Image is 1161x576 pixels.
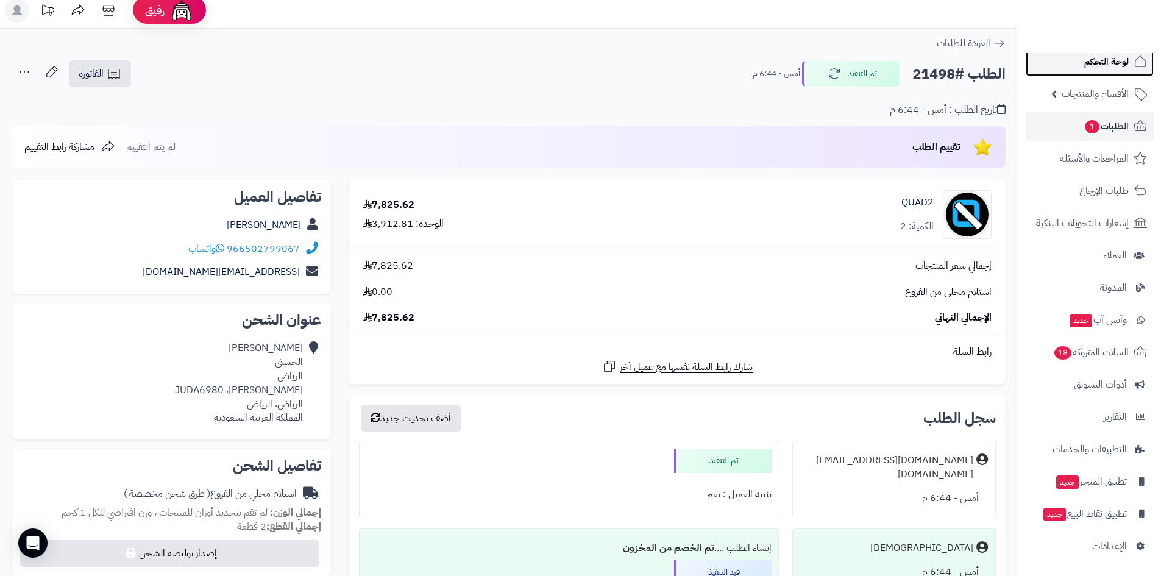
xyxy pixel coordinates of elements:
button: تم التنفيذ [802,61,900,87]
a: الفاتورة [69,60,131,87]
a: QUAD2 [901,196,934,210]
span: تطبيق المتجر [1055,473,1127,490]
button: أضف تحديث جديد [361,405,461,432]
div: الكمية: 2 [900,219,934,233]
span: إجمالي سعر المنتجات [915,259,992,273]
div: استلام محلي من الفروع [124,487,297,501]
h2: عنوان الشحن [22,313,321,327]
strong: إجمالي الوزن: [270,505,321,520]
span: المدونة [1100,279,1127,296]
div: تاريخ الطلب : أمس - 6:44 م [890,103,1006,117]
span: 18 [1054,346,1071,360]
span: التطبيقات والخدمات [1053,441,1127,458]
span: ( طرق شحن مخصصة ) [124,486,210,501]
a: التقارير [1026,402,1154,432]
a: تطبيق المتجرجديد [1026,467,1154,496]
span: إشعارات التحويلات البنكية [1036,215,1129,232]
b: تم الخصم من المخزون [623,541,714,555]
span: 1 [1085,120,1099,133]
a: العملاء [1026,241,1154,270]
div: أمس - 6:44 م [800,486,988,510]
a: المراجعات والأسئلة [1026,144,1154,173]
span: جديد [1056,475,1079,489]
span: الفاتورة [79,66,104,81]
small: أمس - 6:44 م [753,68,800,80]
a: [EMAIL_ADDRESS][DOMAIN_NAME] [143,265,300,279]
span: 0.00 [363,285,392,299]
div: الوحدة: 3,912.81 [363,217,444,231]
span: تطبيق نقاط البيع [1042,505,1127,522]
div: [DEMOGRAPHIC_DATA] [870,541,973,555]
div: إنشاء الطلب .... [367,536,771,560]
span: جديد [1070,314,1092,327]
a: واتساب [188,241,224,256]
span: استلام محلي من الفروع [905,285,992,299]
button: إصدار بوليصة الشحن [20,540,319,567]
span: لم يتم التقييم [126,140,176,154]
span: رفيق [145,3,165,18]
h3: سجل الطلب [923,411,996,425]
div: 7,825.62 [363,198,414,212]
a: لوحة التحكم [1026,47,1154,76]
a: 966502799067 [227,241,300,256]
a: العودة للطلبات [937,36,1006,51]
a: طلبات الإرجاع [1026,176,1154,205]
a: تطبيق نقاط البيعجديد [1026,499,1154,528]
strong: إجمالي القطع: [266,519,321,534]
span: مشاركة رابط التقييم [24,140,94,154]
small: 2 قطعة [237,519,321,534]
a: المدونة [1026,273,1154,302]
span: لم تقم بتحديد أوزان للمنتجات ، وزن افتراضي للكل 1 كجم [62,505,268,520]
h2: تفاصيل الشحن [22,458,321,473]
span: الأقسام والمنتجات [1062,85,1129,102]
span: العملاء [1103,247,1127,264]
a: [PERSON_NAME] [227,218,301,232]
a: مشاركة رابط التقييم [24,140,115,154]
span: شارك رابط السلة نفسها مع عميل آخر [620,360,753,374]
h2: تفاصيل العميل [22,190,321,204]
span: 7,825.62 [363,259,413,273]
span: الإعدادات [1092,538,1127,555]
a: التطبيقات والخدمات [1026,435,1154,464]
h2: الطلب #21498 [912,62,1006,87]
span: جديد [1043,508,1066,521]
span: الطلبات [1084,118,1129,135]
span: لوحة التحكم [1084,53,1129,70]
span: وآتس آب [1068,311,1127,329]
span: السلات المتروكة [1053,344,1129,361]
img: no_image-90x90.png [943,190,991,239]
span: طلبات الإرجاع [1079,182,1129,199]
div: تم التنفيذ [674,449,772,473]
span: الإجمالي النهائي [935,311,992,325]
a: وآتس آبجديد [1026,305,1154,335]
a: الطلبات1 [1026,112,1154,141]
a: إشعارات التحويلات البنكية [1026,208,1154,238]
a: شارك رابط السلة نفسها مع عميل آخر [602,359,753,374]
span: المراجعات والأسئلة [1060,150,1129,167]
span: أدوات التسويق [1074,376,1127,393]
span: 7,825.62 [363,311,414,325]
a: الإعدادات [1026,532,1154,561]
div: رابط السلة [354,345,1001,359]
div: Open Intercom Messenger [18,528,48,558]
div: [PERSON_NAME] الحسني الرياض [PERSON_NAME]، JUDA6980 الرياض، الرياض المملكة العربية السعودية [175,341,303,425]
span: تقييم الطلب [912,140,960,154]
a: أدوات التسويق [1026,370,1154,399]
span: التقارير [1104,408,1127,425]
div: تنبيه العميل : نعم [367,483,771,507]
span: العودة للطلبات [937,36,990,51]
a: السلات المتروكة18 [1026,338,1154,367]
div: [DOMAIN_NAME][EMAIL_ADDRESS][DOMAIN_NAME] [800,453,973,482]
